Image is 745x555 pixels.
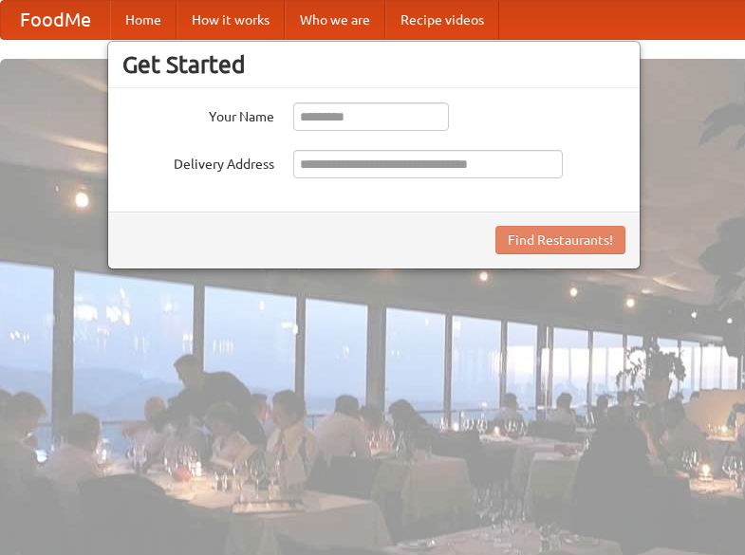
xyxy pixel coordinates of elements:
[285,1,385,39] a: Who we are
[1,1,110,39] a: FoodMe
[122,102,274,126] label: Your Name
[385,1,499,39] a: Recipe videos
[110,1,177,39] a: Home
[122,150,274,174] label: Delivery Address
[495,226,625,254] button: Find Restaurants!
[122,50,625,79] h3: Get Started
[177,1,285,39] a: How it works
